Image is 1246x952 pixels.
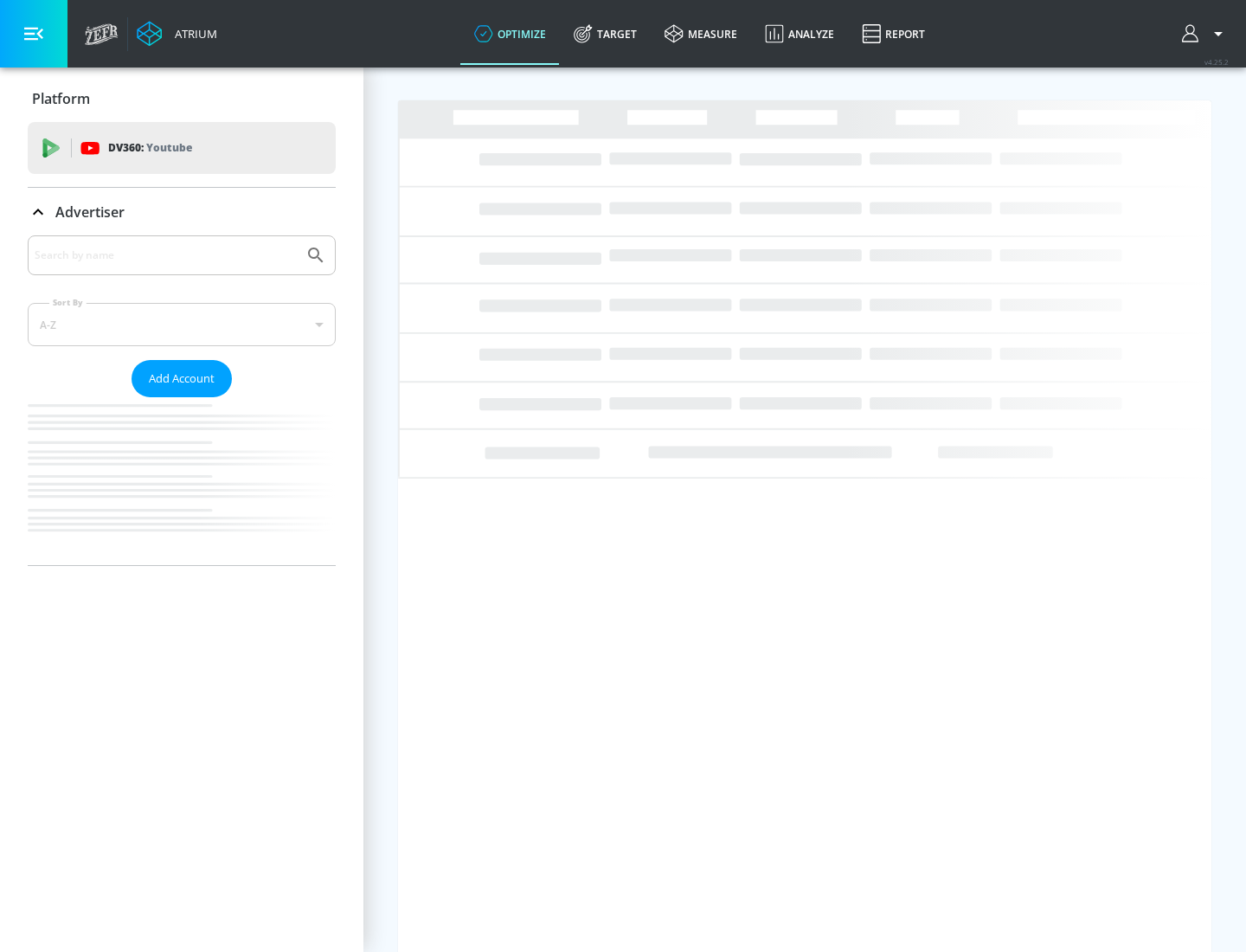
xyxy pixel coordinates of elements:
[28,397,336,565] nav: list of Advertiser
[149,369,215,389] span: Add Account
[28,303,336,346] div: A-Z
[28,74,336,123] div: Platform
[651,3,751,65] a: measure
[460,3,560,65] a: optimize
[132,360,232,397] button: Add Account
[32,89,90,108] p: Platform
[108,138,192,158] p: DV360:
[28,122,336,174] div: DV360: Youtube
[137,21,217,47] a: Atrium
[168,26,217,42] div: Atrium
[146,138,192,157] p: Youtube
[55,203,125,222] p: Advertiser
[751,3,848,65] a: Analyze
[28,188,336,236] div: Advertiser
[28,235,336,565] div: Advertiser
[49,297,87,308] label: Sort By
[1204,57,1229,67] span: v 4.25.2
[560,3,651,65] a: Target
[35,244,297,267] input: Search by name
[848,3,939,65] a: Report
